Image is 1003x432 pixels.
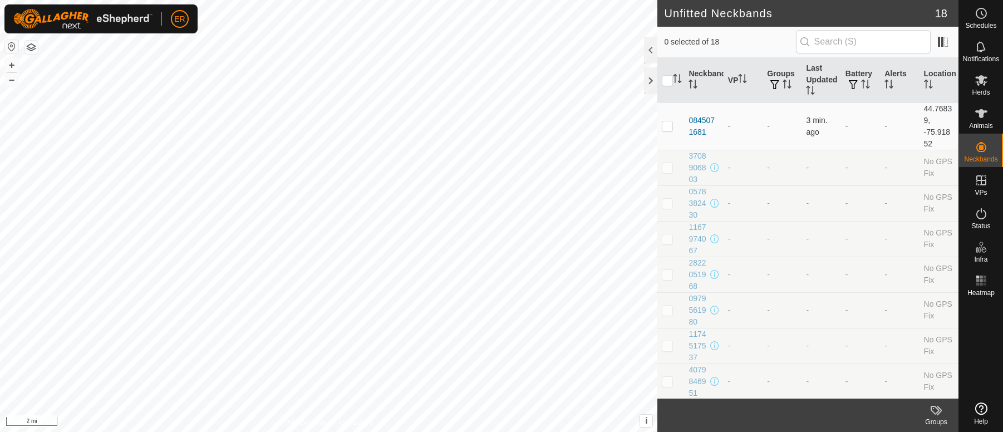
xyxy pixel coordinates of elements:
[880,364,919,399] td: -
[728,199,731,208] app-display-virtual-paddock-transition: -
[802,58,840,103] th: Last Updated
[689,150,707,185] div: 3708906803
[13,9,153,29] img: Gallagher Logo
[763,150,802,185] td: -
[880,221,919,257] td: -
[974,418,988,425] span: Help
[728,234,731,243] app-display-virtual-paddock-transition: -
[935,5,947,22] span: 18
[806,163,809,172] span: -
[806,116,827,136] span: Aug 18, 2025, 3:05 PM
[880,292,919,328] td: -
[884,81,893,90] p-sorticon: Activate to sort
[340,418,372,428] a: Contact Us
[738,76,747,85] p-sorticon: Activate to sort
[880,150,919,185] td: -
[664,36,795,48] span: 0 selected of 18
[975,189,987,196] span: VPs
[763,221,802,257] td: -
[880,102,919,150] td: -
[763,328,802,364] td: -
[285,418,327,428] a: Privacy Policy
[689,328,707,364] div: 1174517537
[689,115,719,138] div: 0845071681
[783,81,791,90] p-sorticon: Activate to sort
[673,76,682,85] p-sorticon: Activate to sort
[728,306,731,315] app-display-virtual-paddock-transition: -
[728,163,731,172] app-display-virtual-paddock-transition: -
[841,221,880,257] td: -
[763,257,802,292] td: -
[880,328,919,364] td: -
[796,30,931,53] input: Search (S)
[841,364,880,399] td: -
[920,58,958,103] th: Location
[689,222,707,257] div: 1167974067
[880,185,919,221] td: -
[174,13,185,25] span: ER
[974,256,987,263] span: Infra
[763,292,802,328] td: -
[684,58,723,103] th: Neckband
[689,186,707,221] div: 0578382430
[964,156,997,163] span: Neckbands
[806,199,809,208] span: -
[841,102,880,150] td: -
[924,81,933,90] p-sorticon: Activate to sort
[763,58,802,103] th: Groups
[920,257,958,292] td: No GPS Fix
[967,289,995,296] span: Heatmap
[920,185,958,221] td: No GPS Fix
[664,7,935,20] h2: Unfitted Neckbands
[841,150,880,185] td: -
[689,364,707,399] div: 4079846951
[806,306,809,315] span: -
[971,223,990,229] span: Status
[841,328,880,364] td: -
[841,185,880,221] td: -
[645,416,647,425] span: i
[689,81,697,90] p-sorticon: Activate to sort
[640,415,652,427] button: i
[5,58,18,72] button: +
[920,102,958,150] td: 44.76839, -75.91852
[728,270,731,279] app-display-virtual-paddock-transition: -
[24,41,38,54] button: Map Layers
[806,234,809,243] span: -
[920,328,958,364] td: No GPS Fix
[920,292,958,328] td: No GPS Fix
[861,81,870,90] p-sorticon: Activate to sort
[5,73,18,86] button: –
[880,257,919,292] td: -
[920,150,958,185] td: No GPS Fix
[728,121,731,130] app-display-virtual-paddock-transition: -
[806,270,809,279] span: -
[841,292,880,328] td: -
[963,56,999,62] span: Notifications
[5,40,18,53] button: Reset Map
[763,364,802,399] td: -
[841,58,880,103] th: Battery
[920,221,958,257] td: No GPS Fix
[763,185,802,221] td: -
[841,257,880,292] td: -
[763,102,802,150] td: -
[728,377,731,386] app-display-virtual-paddock-transition: -
[689,257,707,292] div: 2822051968
[806,341,809,350] span: -
[959,398,1003,429] a: Help
[920,364,958,399] td: No GPS Fix
[969,122,993,129] span: Animals
[689,293,707,328] div: 0979561980
[914,417,958,427] div: Groups
[806,377,809,386] span: -
[880,58,919,103] th: Alerts
[965,22,996,29] span: Schedules
[806,87,815,96] p-sorticon: Activate to sort
[724,58,763,103] th: VP
[972,89,990,96] span: Herds
[728,341,731,350] app-display-virtual-paddock-transition: -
